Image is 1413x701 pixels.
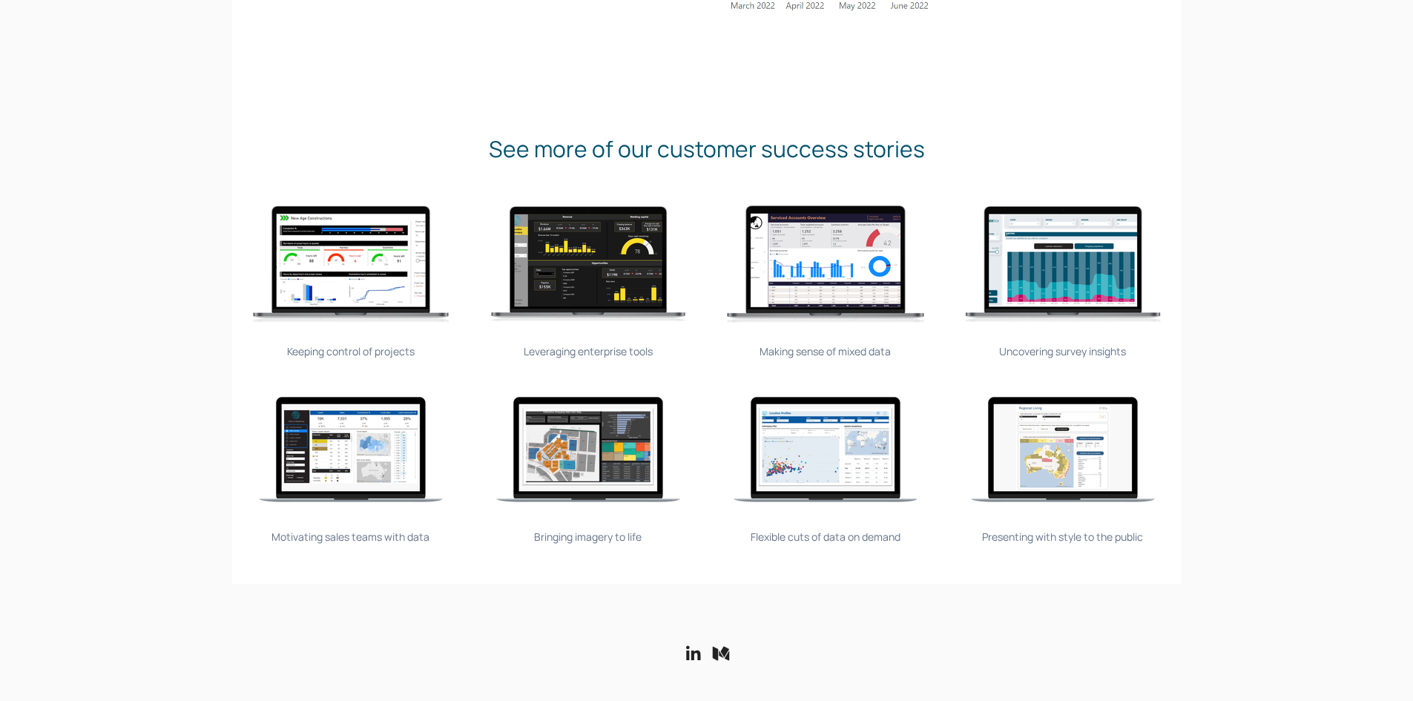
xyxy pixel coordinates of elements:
a: LinkedIn [684,645,702,662]
img: Leveraging enterprise tools [477,191,699,339]
img: Bringing imagery to life [477,351,699,549]
img: Uncovering survey insights [952,191,1174,339]
div: Presenting with style to the public [952,529,1174,545]
a: Medium [712,645,730,662]
img: Making sense of mixed data [714,191,937,339]
div: Leveraging enterprise tools [477,343,699,360]
img: Keeping control of projects [240,191,462,339]
h2: See more of our customer success stories [240,132,1174,165]
div: Uncovering survey insights [952,343,1174,360]
img: Motivating sales teams with data [240,351,462,549]
div: Making sense of mixed data [714,343,937,360]
img: Presenting with style to the public [952,351,1174,549]
div: Keeping control of projects [240,343,462,360]
div: Bringing imagery to life [477,529,699,545]
div: Flexible cuts of data on demand [714,529,937,545]
div: Motivating sales teams with data [240,529,462,545]
img: Flexible cuts of data on demand [714,351,937,549]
